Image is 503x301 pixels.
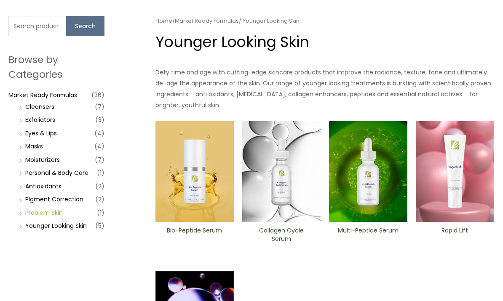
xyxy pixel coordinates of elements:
button: Search [66,16,104,36]
a: Personal & Body Care [25,169,88,177]
span: (2) [95,193,104,205]
a: Home [155,17,172,25]
span: (4) [94,127,104,139]
a: Antioxidants [25,182,62,190]
span: (7) [95,101,104,113]
nav: Breadcrumb [155,16,495,26]
h2: Bio-Peptide ​Serum [162,227,227,243]
img: Rapid Lift [416,121,494,222]
h2: Collagen Cycle Serum [249,227,313,243]
a: Market Ready Formulas [175,17,239,25]
span: (1) [97,207,104,219]
span: (3) [95,114,104,126]
a: Market Ready Formulas [8,91,77,99]
p: Defy time and age with cutting-edge skincare products that improve the radiance, texture, tone an... [155,67,495,111]
a: Bio-Peptide ​Serum [162,227,227,246]
img: Collagen Cycle Serum [242,121,321,222]
a: Problem Skin [25,209,63,217]
img: Bio-Peptide ​Serum [155,121,234,222]
h2: Browse by Categories [8,53,104,81]
a: Masks [25,142,43,150]
span: (36) [91,89,104,101]
img: Multi-Peptide ​Serum [329,121,407,222]
span: (1) [97,167,104,179]
a: Exfoliators [25,116,55,124]
h2: Rapid Lift [423,227,487,243]
a: Younger Looking Skin [25,222,87,230]
a: Collagen Cycle Serum [249,227,313,246]
a: Rapid Lift [423,227,487,246]
span: (7) [95,154,104,166]
span: (5) [95,220,104,232]
a: Eyes & Lips [25,129,57,137]
a: Cleansers [25,103,54,111]
h2: Multi-Peptide Serum [336,227,401,243]
h1: Younger Looking Skin [155,32,495,52]
input: Search products… [8,16,66,36]
a: Moisturizers [25,156,60,164]
a: Multi-Peptide Serum [336,227,401,246]
span: (2) [95,180,104,192]
a: PIgment Correction [25,195,83,203]
span: (4) [94,140,104,152]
